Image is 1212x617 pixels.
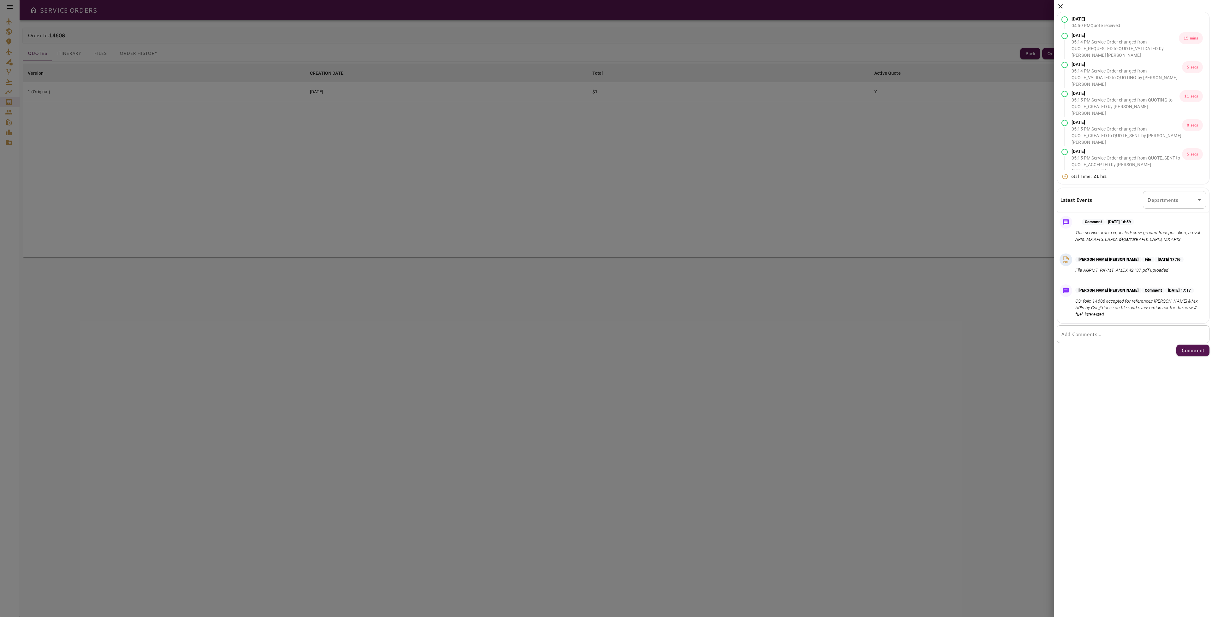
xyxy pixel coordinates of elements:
[1105,219,1134,225] p: [DATE] 16:59
[1061,286,1070,295] img: Message Icon
[1093,173,1107,179] b: 21 hrs
[1072,148,1182,155] p: [DATE]
[1082,219,1105,225] p: Comment
[1061,255,1071,265] img: PDF File
[1142,257,1154,262] p: File
[1060,196,1092,204] h6: Latest Events
[1195,195,1204,204] button: Open
[1072,22,1120,29] p: 04:59 PM Quote received
[1075,230,1203,243] p: This service order requested: crew ground transportation, arrival APIs: MX APIS, EAPIS, departure...
[1061,218,1070,227] img: Message Icon
[1072,126,1182,146] p: 05:15 PM : Service Order changed from QUOTE_CREATED to QUOTE_SENT by [PERSON_NAME] [PERSON_NAME]
[1072,119,1182,126] p: [DATE]
[1072,97,1179,117] p: 05:15 PM : Service Order changed from QUOTING to QUOTE_CREATED by [PERSON_NAME] [PERSON_NAME]
[1142,288,1165,293] p: Comment
[1182,119,1203,131] p: 8 secs
[1072,32,1179,39] p: [DATE]
[1179,90,1203,102] p: 11 secs
[1176,345,1209,356] button: Comment
[1155,257,1184,262] p: [DATE] 17:16
[1069,173,1107,180] p: Total Time:
[1165,288,1194,293] p: [DATE] 17:17
[1072,90,1179,97] p: [DATE]
[1179,32,1203,44] p: 15 mins
[1075,288,1142,293] p: [PERSON_NAME] [PERSON_NAME]
[1075,298,1203,318] p: CS: folio 14608 accepted for reference// [PERSON_NAME] & Mx APIs by Cst // docs : on file : add s...
[1075,257,1142,262] p: [PERSON_NAME] [PERSON_NAME]
[1181,346,1204,354] p: Comment
[1061,173,1069,180] img: Timer Icon
[1072,16,1120,22] p: [DATE]
[1182,61,1203,73] p: 5 secs
[1072,155,1182,175] p: 05:15 PM : Service Order changed from QUOTE_SENT to QUOTE_ACCEPTED by [PERSON_NAME] [PERSON_NAME]
[1072,39,1179,59] p: 05:14 PM : Service Order changed from QUOTE_REQUESTED to QUOTE_VALIDATED by [PERSON_NAME] [PERSON...
[1072,61,1182,68] p: [DATE]
[1075,267,1184,274] p: File AGRMT_PAYMT_AMEX 42137.pdf uploaded
[1182,148,1203,160] p: 5 secs
[1072,68,1182,88] p: 05:14 PM : Service Order changed from QUOTE_VALIDATED to QUOTING by [PERSON_NAME] [PERSON_NAME]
